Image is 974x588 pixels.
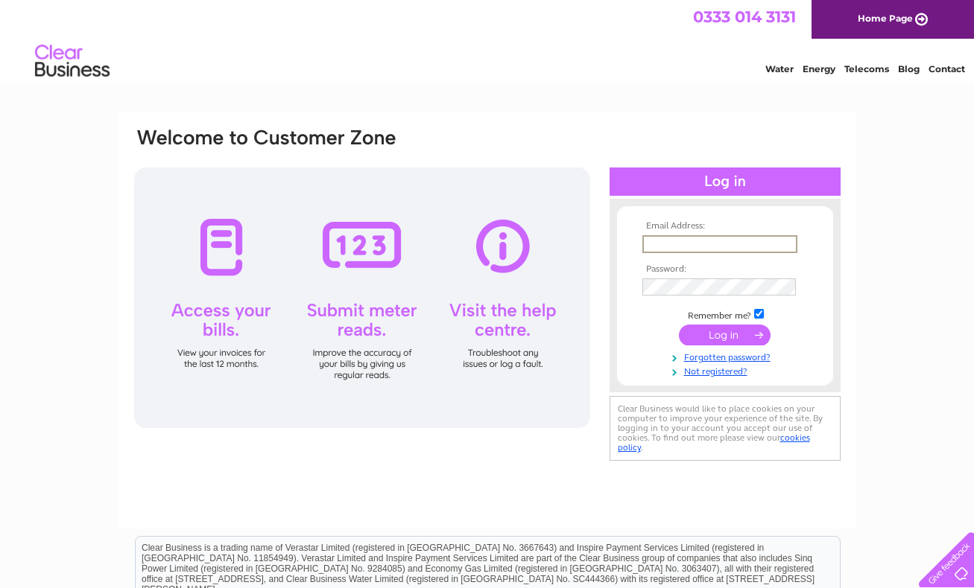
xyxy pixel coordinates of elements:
div: Clear Business would like to place cookies on your computer to improve your experience of the sit... [610,396,841,461]
div: Clear Business is a trading name of Verastar Limited (registered in [GEOGRAPHIC_DATA] No. 3667643... [136,8,840,72]
td: Remember me? [639,307,812,322]
input: Submit [679,325,771,345]
a: Not registered? [642,363,812,377]
a: Forgotten password? [642,349,812,363]
a: Energy [803,63,835,74]
th: Email Address: [639,221,812,231]
a: Blog [898,63,920,74]
img: logo.png [34,39,110,84]
a: Contact [929,63,965,74]
a: 0333 014 3131 [693,7,796,26]
a: Water [765,63,794,74]
a: Telecoms [844,63,889,74]
a: cookies policy [618,432,810,453]
th: Password: [639,264,812,275]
